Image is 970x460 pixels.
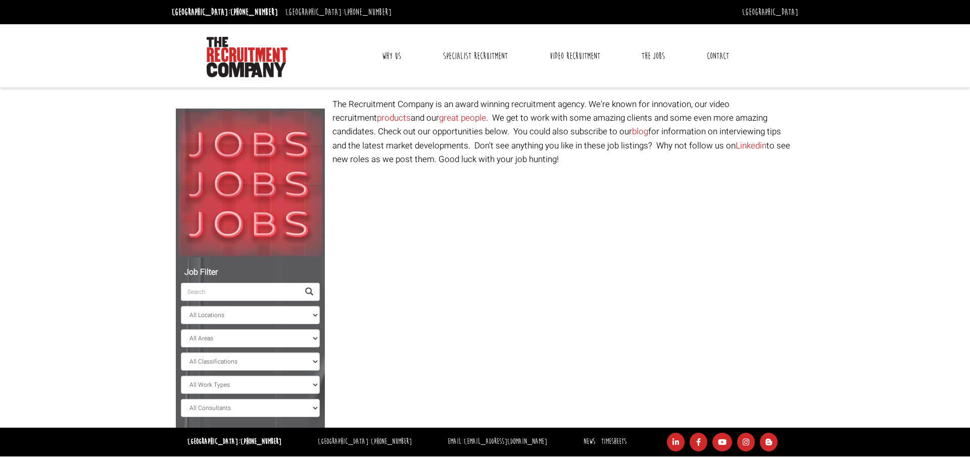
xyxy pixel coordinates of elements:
a: Timesheets [601,437,626,446]
a: [PHONE_NUMBER] [230,7,278,18]
a: News [584,437,595,446]
a: [PHONE_NUMBER] [344,7,392,18]
li: [GEOGRAPHIC_DATA]: [283,4,394,20]
li: [GEOGRAPHIC_DATA]: [169,4,280,20]
a: Why Us [374,43,409,69]
a: Linkedin [736,139,766,152]
a: [GEOGRAPHIC_DATA] [742,7,798,18]
a: products [377,112,411,124]
a: [PHONE_NUMBER] [240,437,281,446]
a: Specialist Recruitment [435,43,515,69]
li: [GEOGRAPHIC_DATA]: [315,435,414,449]
a: Video Recruitment [542,43,608,69]
strong: [GEOGRAPHIC_DATA]: [187,437,281,446]
img: Jobs, Jobs, Jobs [176,109,325,258]
a: [PHONE_NUMBER] [371,437,412,446]
a: [EMAIL_ADDRESS][DOMAIN_NAME] [464,437,547,446]
img: The Recruitment Company [207,37,287,77]
input: Search [181,283,299,301]
a: blog [632,125,648,138]
li: Email: [445,435,550,449]
h5: Job Filter [181,268,320,277]
a: Contact [699,43,737,69]
a: great people [439,112,486,124]
a: The Jobs [634,43,672,69]
p: The Recruitment Company is an award winning recruitment agency. We're known for innovation, our v... [332,97,795,166]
